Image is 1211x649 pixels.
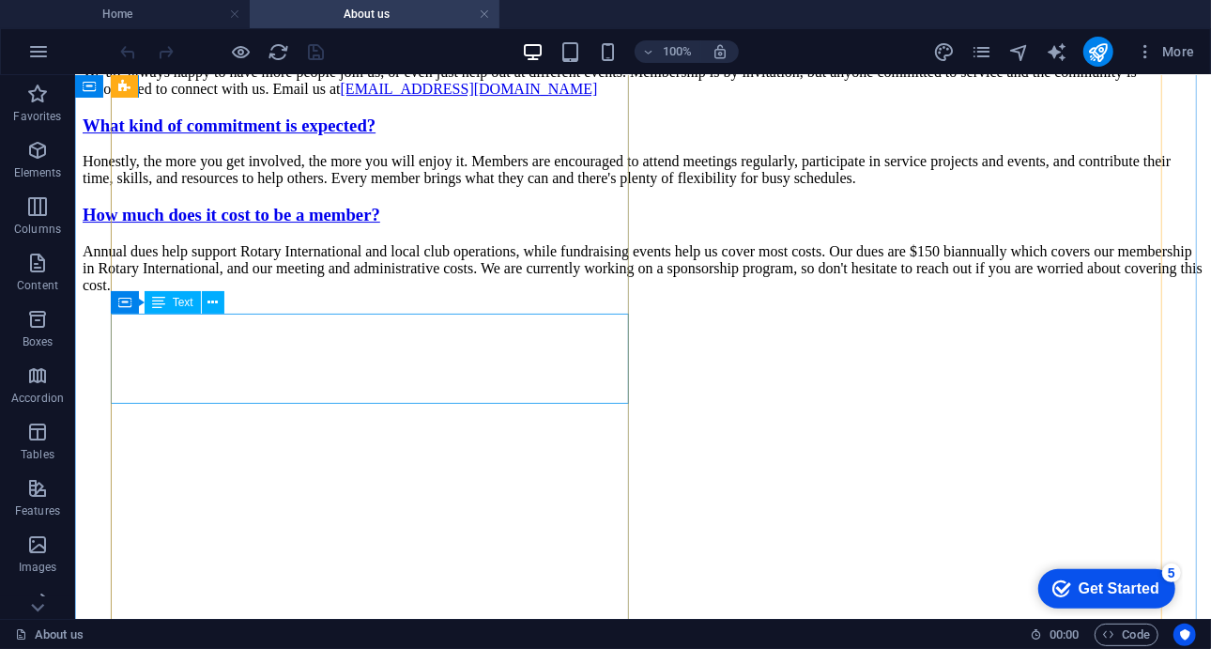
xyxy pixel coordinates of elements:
button: publish [1083,37,1113,67]
button: Click here to leave preview mode and continue editing [230,40,253,63]
span: : [1063,627,1065,641]
span: 00 00 [1050,624,1079,646]
button: reload [268,40,290,63]
i: Navigator [1008,41,1030,63]
i: AI Writer [1046,41,1067,63]
button: Code [1095,624,1158,646]
h6: Session time [1030,624,1080,646]
p: Favorites [13,109,61,124]
p: Columns [14,222,61,237]
button: pages [971,40,993,63]
div: Get Started [51,21,131,38]
button: More [1128,37,1203,67]
p: Boxes [23,334,54,349]
h6: 100% [663,40,693,63]
span: More [1136,42,1195,61]
span: Text [173,297,193,308]
i: Design (Ctrl+Alt+Y) [933,41,955,63]
i: On resize automatically adjust zoom level to fit chosen device. [712,43,728,60]
i: Publish [1087,41,1109,63]
p: Tables [21,447,54,462]
a: Click to cancel selection. Double-click to open Pages [15,624,84,646]
p: Accordion [11,391,64,406]
button: navigator [1008,40,1031,63]
i: Pages (Ctrl+Alt+S) [971,41,992,63]
button: Usercentrics [1173,624,1196,646]
h4: About us [250,4,499,24]
p: Content [17,278,58,293]
p: Features [15,503,60,518]
i: Reload page [268,41,290,63]
button: text_generator [1046,40,1068,63]
button: 100% [635,40,701,63]
span: Code [1103,624,1150,646]
div: Get Started 5 items remaining, 0% complete [10,9,147,49]
p: Elements [14,165,62,180]
button: design [933,40,956,63]
div: 5 [134,4,153,23]
p: Images [19,560,57,575]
